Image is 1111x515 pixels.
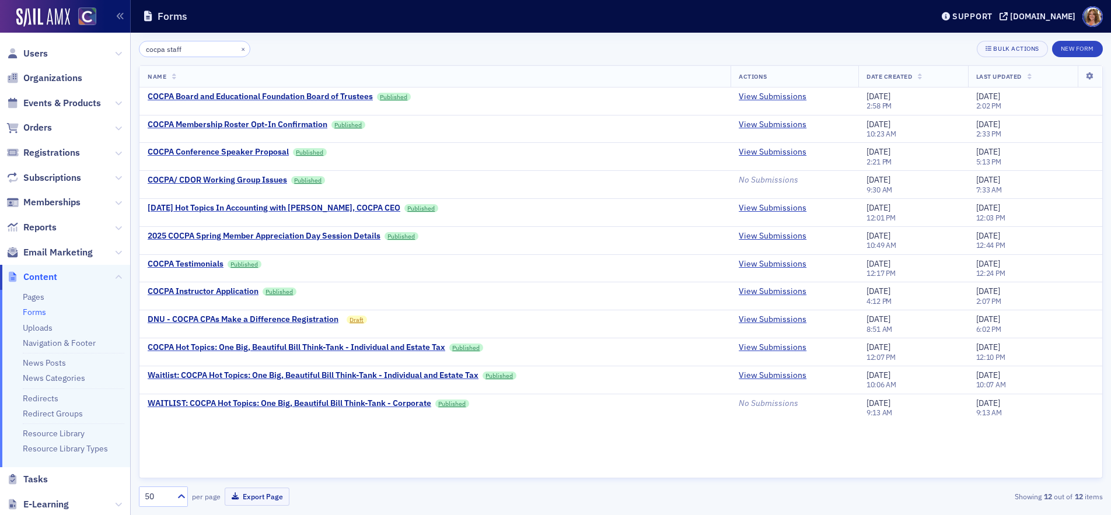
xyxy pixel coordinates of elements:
[148,175,287,185] a: COCPA/ CDOR Working Group Issues
[6,72,82,85] a: Organizations
[23,271,57,283] span: Content
[739,398,850,409] div: No Submissions
[148,147,289,157] a: COCPA Conference Speaker Proposal
[148,398,431,409] a: WAITLIST: COCPA Hot Topics: One Big, Beautiful Bill Think-Tank - Corporate
[158,9,187,23] h1: Forms
[23,393,58,404] a: Redirects
[6,196,81,209] a: Memberships
[867,258,890,269] span: [DATE]
[291,176,325,184] a: Published
[976,72,1022,80] span: Last Updated
[148,92,373,102] div: COCPA Board and Educational Foundation Board of Trustees
[867,129,896,138] time: 10:23 AM
[867,352,896,362] time: 12:07 PM
[449,344,483,352] a: Published
[976,119,1000,129] span: [DATE]
[23,196,81,209] span: Memberships
[16,8,70,27] a: SailAMX
[23,146,80,159] span: Registrations
[976,370,1000,380] span: [DATE]
[976,314,1000,324] span: [DATE]
[148,120,327,130] a: COCPA Membership Roster Opt-In Confirmation
[148,314,338,325] a: DNU - COCPA CPAs Make a Difference Registration
[148,231,380,241] a: 2025 COCPA Spring Member Appreciation Day Session Details
[976,408,1002,417] time: 9:13 AM
[293,148,327,156] a: Published
[145,491,170,503] div: 50
[23,498,69,511] span: E-Learning
[435,400,469,408] a: Published
[976,296,1001,306] time: 2:07 PM
[739,231,806,241] a: View Submissions
[23,292,44,302] a: Pages
[993,45,1039,52] div: Bulk Actions
[976,324,1001,334] time: 6:02 PM
[23,373,85,383] a: News Categories
[867,408,892,417] time: 9:13 AM
[228,260,261,268] a: Published
[739,147,806,157] a: View Submissions
[867,268,896,278] time: 12:17 PM
[23,473,48,486] span: Tasks
[739,314,806,325] a: View Submissions
[148,342,445,353] a: COCPA Hot Topics: One Big, Beautiful Bill Think-Tank - Individual and Estate Tax
[1000,12,1079,20] button: [DOMAIN_NAME]
[148,286,258,297] div: COCPA Instructor Application
[23,72,82,85] span: Organizations
[867,72,912,80] span: Date Created
[867,91,890,101] span: [DATE]
[78,8,96,26] img: SailAMX
[976,258,1000,269] span: [DATE]
[148,370,478,381] a: Waitlist: COCPA Hot Topics: One Big, Beautiful Bill Think-Tank - Individual and Estate Tax
[867,296,892,306] time: 4:12 PM
[377,93,411,101] a: Published
[6,246,93,259] a: Email Marketing
[23,47,48,60] span: Users
[976,174,1000,185] span: [DATE]
[867,370,890,380] span: [DATE]
[23,338,96,348] a: Navigation & Footer
[6,271,57,283] a: Content
[148,72,166,80] span: Name
[867,342,890,352] span: [DATE]
[6,171,81,184] a: Subscriptions
[739,370,806,381] a: View Submissions
[867,174,890,185] span: [DATE]
[6,97,101,110] a: Events & Products
[6,473,48,486] a: Tasks
[148,259,223,269] a: COCPA Testimonials
[23,443,108,454] a: Resource Library Types
[1052,41,1103,57] button: New Form
[976,91,1000,101] span: [DATE]
[139,41,250,57] input: Search…
[739,72,767,80] span: Actions
[23,97,101,110] span: Events & Products
[976,398,1000,408] span: [DATE]
[331,121,365,129] a: Published
[23,408,83,419] a: Redirect Groups
[483,372,516,380] a: Published
[70,8,96,27] a: View Homepage
[867,101,892,110] time: 2:58 PM
[789,491,1103,502] div: Showing out of items
[976,240,1005,250] time: 12:44 PM
[23,246,93,259] span: Email Marketing
[976,342,1000,352] span: [DATE]
[952,11,993,22] div: Support
[23,428,85,439] a: Resource Library
[976,146,1000,157] span: [DATE]
[867,213,896,222] time: 12:01 PM
[192,491,221,502] label: per page
[23,358,66,368] a: News Posts
[977,41,1047,57] button: Bulk Actions
[385,232,418,240] a: Published
[739,259,806,269] a: View Submissions
[404,204,438,212] a: Published
[23,121,52,134] span: Orders
[867,398,890,408] span: [DATE]
[867,185,892,194] time: 9:30 AM
[1052,43,1103,53] a: New Form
